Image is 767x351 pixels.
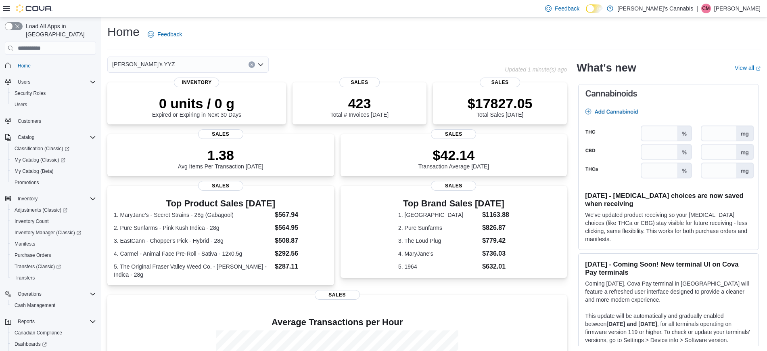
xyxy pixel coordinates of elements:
[11,239,38,249] a: Manifests
[577,61,636,74] h2: What's new
[15,317,96,326] span: Reports
[2,59,99,71] button: Home
[714,4,761,13] p: [PERSON_NAME]
[606,321,657,327] strong: [DATE] and [DATE]
[480,78,520,87] span: Sales
[398,237,479,245] dt: 3. The Loud Plug
[468,95,533,118] div: Total Sales [DATE]
[11,339,50,349] a: Dashboards
[505,66,567,73] p: Updated 1 minute(s) ago
[157,30,182,38] span: Feedback
[144,26,185,42] a: Feedback
[11,273,96,283] span: Transfers
[18,291,42,297] span: Operations
[198,181,243,191] span: Sales
[18,134,34,141] span: Catalog
[482,249,509,259] dd: $736.03
[8,88,99,99] button: Security Roles
[275,223,327,233] dd: $564.95
[23,22,96,38] span: Load All Apps in [GEOGRAPHIC_DATA]
[198,129,243,139] span: Sales
[18,63,31,69] span: Home
[11,239,96,249] span: Manifests
[275,262,327,271] dd: $287.11
[15,252,51,259] span: Purchase Orders
[18,118,41,124] span: Customers
[11,88,49,98] a: Security Roles
[114,250,272,258] dt: 4. Carmel - Animal Face Pre-Roll - Sativa - 12x0.5g
[2,76,99,88] button: Users
[398,224,479,232] dt: 2. Pure Sunfarms
[15,90,46,97] span: Security Roles
[15,101,27,108] span: Users
[15,229,81,236] span: Inventory Manager (Classic)
[15,341,47,347] span: Dashboards
[585,312,752,344] p: This update will be automatically and gradually enabled between , for all terminals operating on ...
[18,318,35,325] span: Reports
[15,168,54,174] span: My Catalog (Beta)
[8,338,99,350] a: Dashboards
[11,205,96,215] span: Adjustments (Classic)
[11,178,42,187] a: Promotions
[11,155,69,165] a: My Catalog (Classic)
[398,199,509,208] h3: Top Brand Sales [DATE]
[2,115,99,127] button: Customers
[152,95,241,111] p: 0 units / 0 g
[11,144,96,153] span: Classification (Classic)
[15,218,49,225] span: Inventory Count
[8,227,99,238] a: Inventory Manager (Classic)
[15,330,62,336] span: Canadian Compliance
[11,301,59,310] a: Cash Management
[275,210,327,220] dd: $567.94
[617,4,693,13] p: [PERSON_NAME]'s Cannabis
[585,280,752,304] p: Coming [DATE], Cova Pay terminal in [GEOGRAPHIC_DATA] will feature a refreshed user interface des...
[11,88,96,98] span: Security Roles
[114,317,560,327] h4: Average Transactions per Hour
[735,65,761,71] a: View allExternal link
[107,24,140,40] h1: Home
[11,262,96,271] span: Transfers (Classic)
[431,181,476,191] span: Sales
[11,216,52,226] a: Inventory Count
[756,66,761,71] svg: External link
[15,145,69,152] span: Classification (Classic)
[15,157,65,163] span: My Catalog (Classic)
[11,228,84,238] a: Inventory Manager (Classic)
[2,316,99,327] button: Reports
[11,100,96,109] span: Users
[114,211,272,219] dt: 1. MaryJane's - Secret Strains - 28g (Gabagool)
[8,177,99,188] button: Promotions
[15,179,39,186] span: Promotions
[11,328,96,338] span: Canadian Compliance
[178,147,263,163] p: 1.38
[11,328,65,338] a: Canadian Compliance
[11,144,73,153] a: Classification (Classic)
[2,132,99,143] button: Catalog
[701,4,711,13] div: Carlos Munoz
[18,195,38,202] span: Inventory
[8,216,99,227] button: Inventory Count
[15,194,96,204] span: Inventory
[542,0,583,17] a: Feedback
[585,260,752,276] h3: [DATE] - Coming Soon! New terminal UI on Cova Pay terminals
[11,155,96,165] span: My Catalog (Classic)
[418,147,489,163] p: $42.14
[330,95,389,118] div: Total # Invoices [DATE]
[275,236,327,246] dd: $508.87
[114,224,272,232] dt: 2. Pure Sunfarms - Pink Kush Indica - 28g
[114,263,272,279] dt: 5. The Original Fraser Valley Weed Co. - [PERSON_NAME] - Indica - 28g
[2,288,99,300] button: Operations
[11,228,96,238] span: Inventory Manager (Classic)
[112,59,175,69] span: [PERSON_NAME]'s YYZ
[18,79,30,85] span: Users
[15,116,44,126] a: Customers
[257,61,264,68] button: Open list of options
[555,4,579,13] span: Feedback
[585,191,752,208] h3: [DATE] - [MEDICAL_DATA] choices are now saved when receiving
[482,262,509,271] dd: $632.01
[8,238,99,250] button: Manifests
[152,95,241,118] div: Expired or Expiring in Next 30 Days
[398,263,479,271] dt: 5. 1964
[11,301,96,310] span: Cash Management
